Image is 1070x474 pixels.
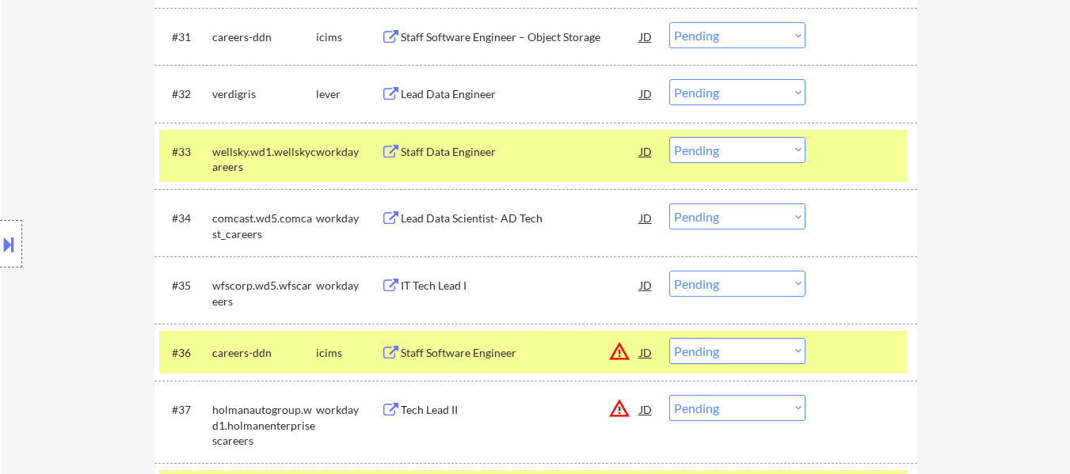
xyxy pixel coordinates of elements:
[608,397,630,419] button: warning_amber
[638,338,654,366] div: JD
[212,402,316,449] div: holmanautogroup.wd1.holmanenterprisescareers
[638,395,654,423] div: JD
[212,29,316,45] div: careers-ddn
[638,203,654,232] div: JD
[401,144,640,160] div: Staff Data Engineer
[401,210,640,226] div: Lead Data Scientist- AD Tech
[401,402,640,418] div: Tech Lead II
[638,271,654,299] div: JD
[172,402,200,418] div: #37
[172,86,200,102] div: #32
[316,144,381,160] div: workday
[401,86,640,102] div: Lead Data Engineer
[638,22,654,51] div: JD
[316,402,381,418] div: workday
[316,29,381,45] div: icims
[316,278,381,294] div: workday
[316,345,381,361] div: icims
[608,340,630,362] button: warning_amber
[172,29,200,45] div: #31
[401,29,640,45] div: Staff Software Engineer – Object Storage
[316,210,381,226] div: workday
[638,79,654,108] div: JD
[212,86,316,102] div: verdigris
[316,86,381,102] div: lever
[401,278,640,294] div: IT Tech Lead I
[638,137,654,165] div: JD
[401,345,640,361] div: Staff Software Engineer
